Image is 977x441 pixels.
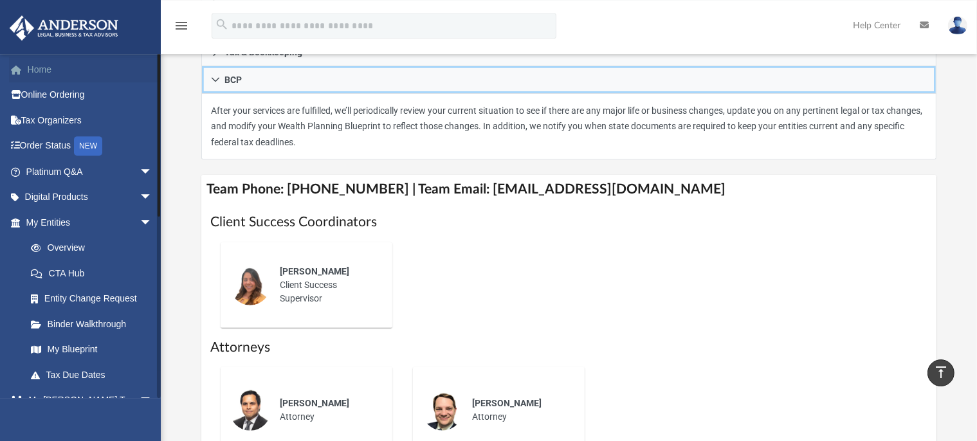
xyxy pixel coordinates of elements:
[472,398,542,408] span: [PERSON_NAME]
[140,184,165,211] span: arrow_drop_down
[9,184,172,210] a: Digital Productsarrow_drop_down
[9,388,165,413] a: My [PERSON_NAME] Teamarrow_drop_down
[18,362,172,388] a: Tax Due Dates
[280,266,349,276] span: [PERSON_NAME]
[224,48,302,57] span: Tax & Bookkeeping
[201,175,936,204] h4: Team Phone: [PHONE_NUMBER] | Team Email: [EMAIL_ADDRESS][DOMAIN_NAME]
[230,264,271,305] img: thumbnail
[230,390,271,431] img: thumbnail
[210,338,927,357] h1: Attorneys
[201,94,936,160] div: BCP
[280,398,349,408] span: [PERSON_NAME]
[271,256,383,314] div: Client Success Supervisor
[933,364,949,380] i: vertical_align_top
[9,133,172,159] a: Order StatusNEW
[9,159,172,184] a: Platinum Q&Aarrow_drop_down
[174,18,189,33] i: menu
[9,57,172,82] a: Home
[422,390,463,431] img: thumbnail
[463,388,576,433] div: Attorney
[140,159,165,185] span: arrow_drop_down
[210,213,927,231] h1: Client Success Coordinators
[140,210,165,236] span: arrow_drop_down
[18,235,172,261] a: Overview
[18,286,172,312] a: Entity Change Request
[215,17,229,32] i: search
[9,210,172,235] a: My Entitiesarrow_drop_down
[6,15,122,40] img: Anderson Advisors Platinum Portal
[948,16,967,35] img: User Pic
[9,107,172,133] a: Tax Organizers
[9,82,172,108] a: Online Ordering
[271,388,383,433] div: Attorney
[18,311,172,337] a: Binder Walkthrough
[201,66,936,94] a: BCP
[174,24,189,33] a: menu
[18,260,172,286] a: CTA Hub
[18,337,165,363] a: My Blueprint
[74,136,102,156] div: NEW
[224,75,242,84] span: BCP
[211,103,926,150] p: After your services are fulfilled, we’ll periodically review your current situation to see if the...
[927,359,954,386] a: vertical_align_top
[140,388,165,414] span: arrow_drop_down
